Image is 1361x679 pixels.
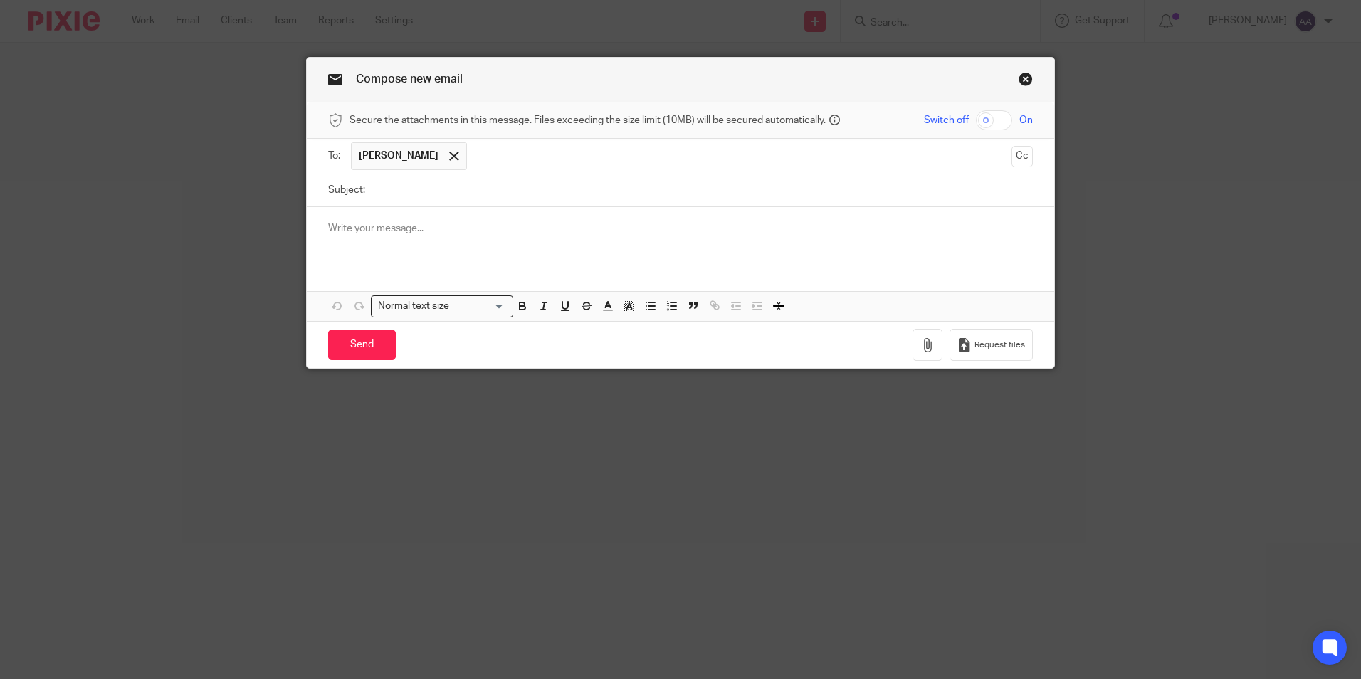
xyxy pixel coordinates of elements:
[328,149,344,163] label: To:
[374,299,452,314] span: Normal text size
[974,339,1025,351] span: Request files
[950,329,1032,361] button: Request files
[1011,146,1033,167] button: Cc
[350,113,826,127] span: Secure the attachments in this message. Files exceeding the size limit (10MB) will be secured aut...
[359,149,438,163] span: [PERSON_NAME]
[453,299,505,314] input: Search for option
[328,330,396,360] input: Send
[371,295,513,317] div: Search for option
[328,183,365,197] label: Subject:
[1019,72,1033,91] a: Close this dialog window
[356,73,463,85] span: Compose new email
[1019,113,1033,127] span: On
[924,113,969,127] span: Switch off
